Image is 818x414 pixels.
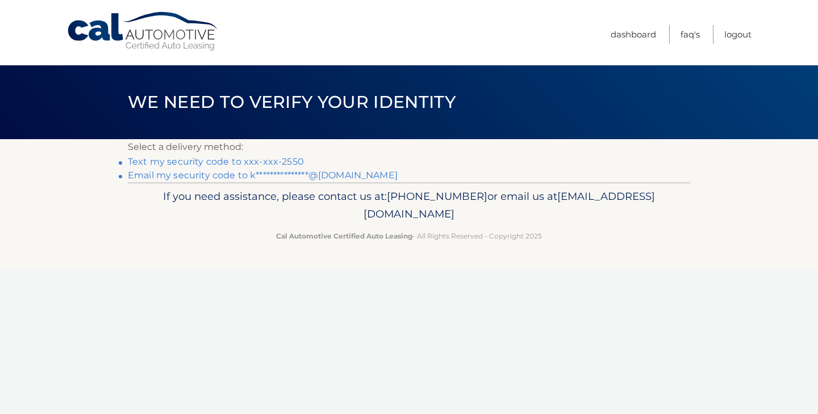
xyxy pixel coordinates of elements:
[128,139,690,155] p: Select a delivery method:
[611,25,656,44] a: Dashboard
[276,232,412,240] strong: Cal Automotive Certified Auto Leasing
[128,156,304,167] a: Text my security code to xxx-xxx-2550
[681,25,700,44] a: FAQ's
[135,230,683,242] p: - All Rights Reserved - Copyright 2025
[135,187,683,224] p: If you need assistance, please contact us at: or email us at
[66,11,220,52] a: Cal Automotive
[724,25,752,44] a: Logout
[128,91,456,112] span: We need to verify your identity
[387,190,487,203] span: [PHONE_NUMBER]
